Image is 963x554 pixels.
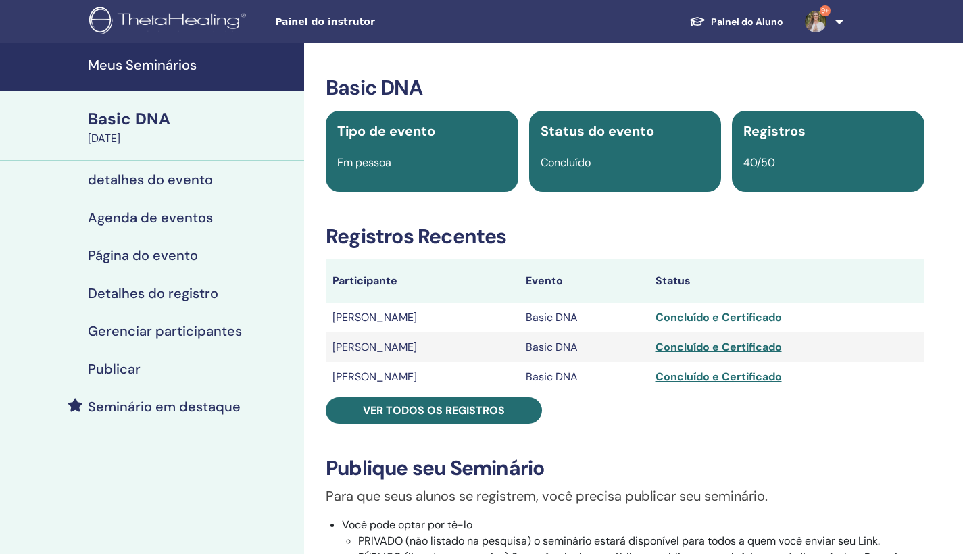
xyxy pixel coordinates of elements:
span: Painel do instrutor [275,15,478,29]
a: Basic DNA[DATE] [80,107,304,147]
span: Em pessoa [337,155,391,170]
span: Ver todos os registros [363,403,505,418]
h4: Página do evento [88,247,198,263]
h4: Publicar [88,361,141,377]
span: Tipo de evento [337,122,435,140]
img: default.jpg [805,11,826,32]
div: Concluído e Certificado [656,339,918,355]
h4: detalhes do evento [88,172,213,188]
h3: Publique seu Seminário [326,456,924,480]
img: graduation-cap-white.svg [689,16,706,27]
span: Concluído [541,155,591,170]
span: 40/50 [743,155,775,170]
h4: Detalhes do registro [88,285,218,301]
th: Participante [326,259,519,303]
h4: Seminário em destaque [88,399,241,415]
th: Status [649,259,924,303]
div: Concluído e Certificado [656,309,918,326]
td: Basic DNA [519,362,648,392]
h4: Agenda de eventos [88,209,213,226]
p: Para que seus alunos se registrem, você precisa publicar seu seminário. [326,486,924,506]
h3: Registros Recentes [326,224,924,249]
h3: Basic DNA [326,76,924,100]
li: PRIVADO (não listado na pesquisa) o seminário estará disponível para todos a quem você enviar seu... [358,533,924,549]
h4: Meus Seminários [88,57,296,73]
h4: Gerenciar participantes [88,323,242,339]
div: Concluído e Certificado [656,369,918,385]
td: [PERSON_NAME] [326,332,519,362]
div: [DATE] [88,130,296,147]
td: Basic DNA [519,303,648,332]
div: Basic DNA [88,107,296,130]
td: [PERSON_NAME] [326,303,519,332]
span: Registros [743,122,806,140]
td: Basic DNA [519,332,648,362]
a: Painel do Aluno [678,9,794,34]
th: Evento [519,259,648,303]
span: Status do evento [541,122,654,140]
img: logo.png [89,7,251,37]
td: [PERSON_NAME] [326,362,519,392]
a: Ver todos os registros [326,397,542,424]
span: 9+ [820,5,831,16]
